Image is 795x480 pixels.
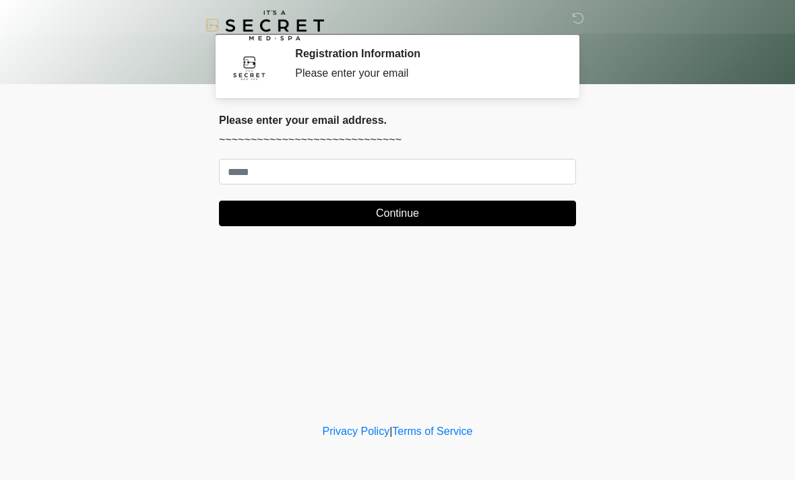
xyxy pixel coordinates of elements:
button: Continue [219,201,576,226]
p: ~~~~~~~~~~~~~~~~~~~~~~~~~~~~~ [219,132,576,148]
img: Agent Avatar [229,47,269,88]
a: Terms of Service [392,425,472,437]
a: Privacy Policy [323,425,390,437]
h2: Registration Information [295,47,556,60]
a: | [389,425,392,437]
img: It's A Secret Med Spa Logo [205,10,324,40]
div: Please enter your email [295,65,556,81]
h2: Please enter your email address. [219,114,576,127]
